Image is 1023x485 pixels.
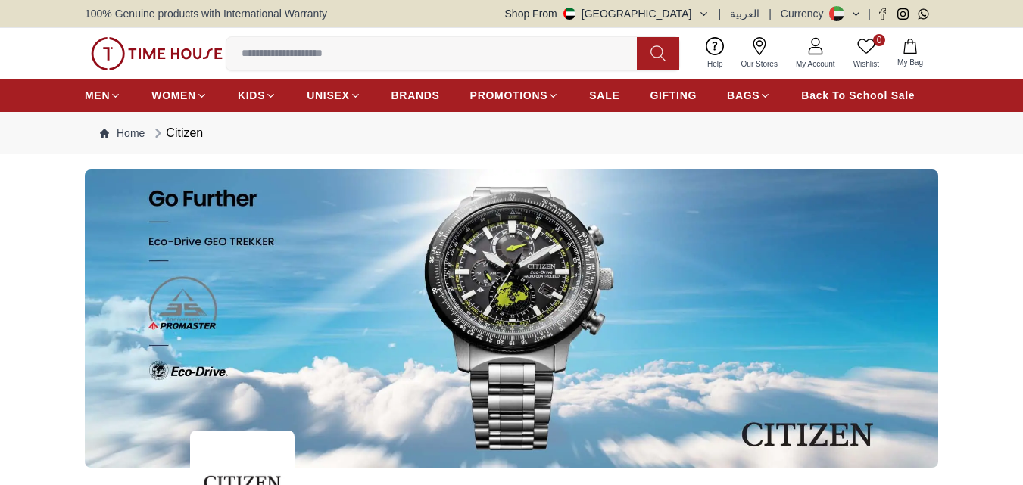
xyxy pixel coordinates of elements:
[589,88,619,103] span: SALE
[730,6,759,21] button: العربية
[698,34,732,73] a: Help
[650,88,697,103] span: GIFTING
[727,82,771,109] a: BAGS
[307,88,349,103] span: UNISEX
[897,8,909,20] a: Instagram
[877,8,888,20] a: Facebook
[888,36,932,71] button: My Bag
[873,34,885,46] span: 0
[85,82,121,109] a: MEN
[151,82,207,109] a: WOMEN
[719,6,722,21] span: |
[589,82,619,109] a: SALE
[85,169,938,468] img: ...
[563,8,575,20] img: United Arab Emirates
[844,34,888,73] a: 0Wishlist
[238,88,265,103] span: KIDS
[151,88,196,103] span: WOMEN
[732,34,787,73] a: Our Stores
[85,6,327,21] span: 100% Genuine products with International Warranty
[391,82,440,109] a: BRANDS
[151,124,203,142] div: Citizen
[790,58,841,70] span: My Account
[505,6,710,21] button: Shop From[GEOGRAPHIC_DATA]
[701,58,729,70] span: Help
[801,88,915,103] span: Back To School Sale
[781,6,830,21] div: Currency
[891,57,929,68] span: My Bag
[801,82,915,109] a: Back To School Sale
[470,82,560,109] a: PROMOTIONS
[85,112,938,154] nav: Breadcrumb
[307,82,360,109] a: UNISEX
[918,8,929,20] a: Whatsapp
[847,58,885,70] span: Wishlist
[85,88,110,103] span: MEN
[470,88,548,103] span: PROMOTIONS
[391,88,440,103] span: BRANDS
[100,126,145,141] a: Home
[868,6,871,21] span: |
[650,82,697,109] a: GIFTING
[91,37,223,70] img: ...
[769,6,772,21] span: |
[238,82,276,109] a: KIDS
[727,88,759,103] span: BAGS
[735,58,784,70] span: Our Stores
